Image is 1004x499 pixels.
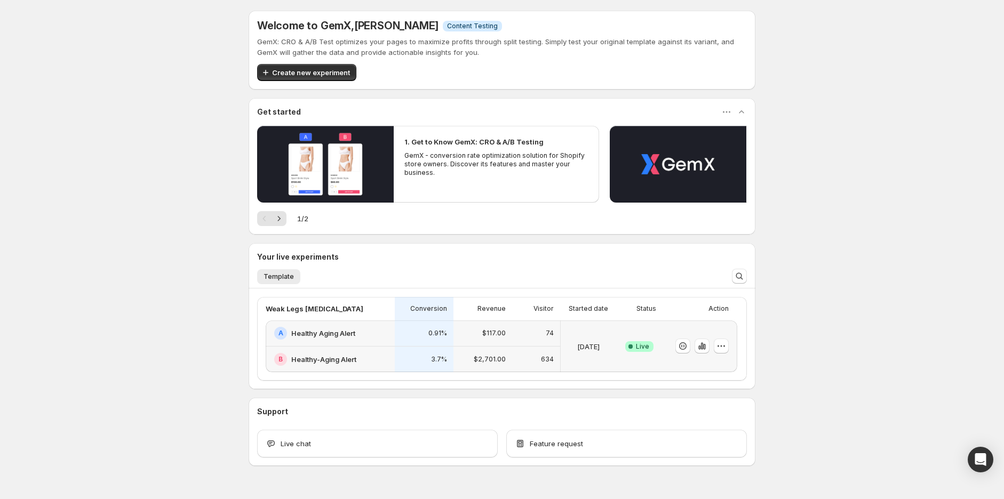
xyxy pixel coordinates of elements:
[291,354,356,365] h2: Healthy-Aging Alert
[533,304,554,313] p: Visitor
[577,341,600,352] p: [DATE]
[272,67,350,78] span: Create new experiment
[447,22,498,30] span: Content Testing
[291,328,355,339] h2: Healthy Aging Alert
[546,329,554,337] p: 74
[482,329,506,337] p: $117.00
[428,329,447,337] p: 0.91%
[968,447,993,472] div: Open Intercom Messenger
[569,304,608,313] p: Started date
[431,355,447,364] p: 3.7%
[636,342,649,351] span: Live
[541,355,554,364] p: 634
[278,329,283,337] h2: A
[410,304,447,313] p: Conversion
[257,406,288,417] h3: Support
[257,126,394,203] button: Play video
[404,136,544,147] h2: 1. Get to Know GemX: CRO & A/B Testing
[404,151,588,177] p: GemX - conversion rate optimization solution for Shopify store owners. Discover its features and ...
[530,438,583,449] span: Feature request
[351,19,439,32] span: , [PERSON_NAME]
[610,126,746,203] button: Play video
[257,252,339,262] h3: Your live experiments
[278,355,283,364] h2: B
[257,64,356,81] button: Create new experiment
[708,304,729,313] p: Action
[257,36,747,58] p: GemX: CRO & A/B Test optimizes your pages to maximize profits through split testing. Simply test ...
[257,19,439,32] h5: Welcome to GemX
[257,211,286,226] nav: Pagination
[474,355,506,364] p: $2,701.00
[732,269,747,284] button: Search and filter results
[636,304,656,313] p: Status
[264,272,294,281] span: Template
[272,211,286,226] button: Next
[281,438,311,449] span: Live chat
[477,304,506,313] p: Revenue
[266,303,363,314] p: Weak Legs [MEDICAL_DATA]
[297,213,308,224] span: 1 / 2
[257,107,301,117] h3: Get started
